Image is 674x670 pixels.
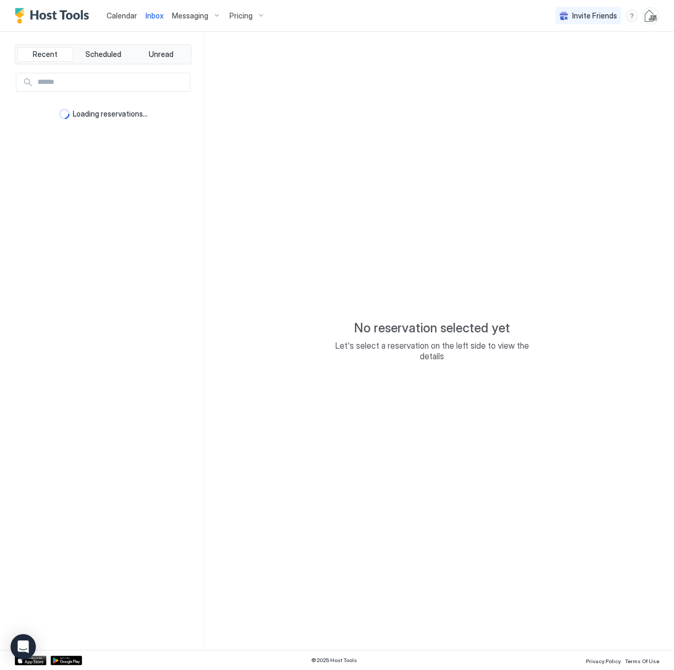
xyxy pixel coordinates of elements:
[133,47,189,62] button: Unread
[572,11,617,21] span: Invite Friends
[59,109,70,119] div: loading
[51,656,82,665] a: Google Play Store
[146,10,163,21] a: Inbox
[354,320,510,336] span: No reservation selected yet
[15,656,46,665] a: App Store
[311,657,357,664] span: © 2025 Host Tools
[107,10,137,21] a: Calendar
[75,47,131,62] button: Scheduled
[85,50,121,59] span: Scheduled
[107,11,137,20] span: Calendar
[33,73,190,91] input: Input Field
[172,11,208,21] span: Messaging
[642,7,659,24] div: User profile
[586,655,621,666] a: Privacy Policy
[15,8,94,24] a: Host Tools Logo
[326,340,537,361] span: Let's select a reservation on the left side to view the details
[625,658,659,664] span: Terms Of Use
[11,634,36,659] div: Open Intercom Messenger
[625,9,638,22] div: menu
[33,50,57,59] span: Recent
[625,655,659,666] a: Terms Of Use
[15,44,191,64] div: tab-group
[586,658,621,664] span: Privacy Policy
[146,11,163,20] span: Inbox
[229,11,253,21] span: Pricing
[149,50,174,59] span: Unread
[17,47,73,62] button: Recent
[73,109,148,119] span: Loading reservations...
